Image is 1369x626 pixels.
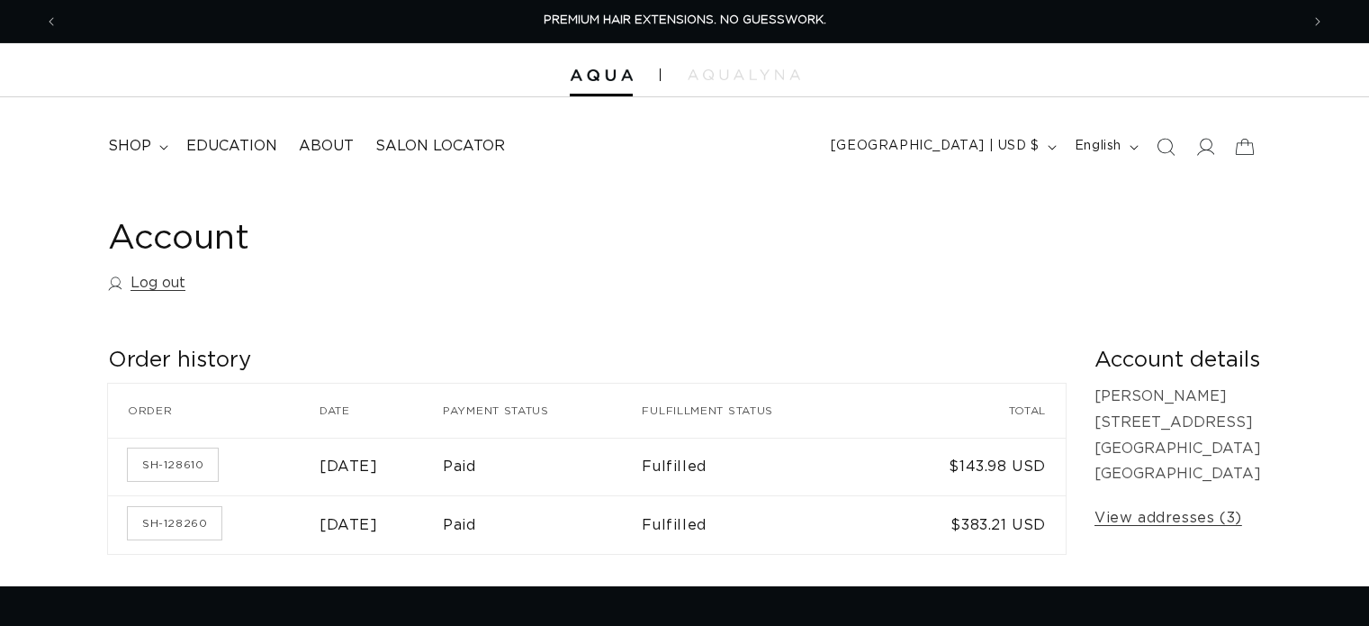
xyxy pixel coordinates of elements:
summary: shop [97,126,176,167]
a: Order number SH-128610 [128,449,218,481]
td: $143.98 USD [881,438,1066,496]
span: About [299,137,354,156]
th: Payment status [443,384,642,438]
th: Total [881,384,1066,438]
td: Paid [443,495,642,554]
td: Paid [443,438,642,496]
summary: Search [1146,127,1185,167]
td: Fulfilled [642,495,880,554]
span: Education [186,137,277,156]
a: Order number SH-128260 [128,507,221,540]
a: Log out [108,270,185,296]
h2: Account details [1094,347,1261,375]
a: View addresses (3) [1094,505,1242,531]
th: Order [108,384,320,438]
img: Aqua Hair Extensions [570,69,633,82]
time: [DATE] [320,518,378,532]
a: Education [176,126,288,167]
span: [GEOGRAPHIC_DATA] | USD $ [831,137,1040,156]
a: About [288,126,365,167]
h1: Account [108,217,1261,261]
span: English [1075,137,1121,156]
span: shop [108,137,151,156]
h2: Order history [108,347,1066,375]
button: Next announcement [1298,5,1337,39]
p: [PERSON_NAME] [STREET_ADDRESS] [GEOGRAPHIC_DATA] [GEOGRAPHIC_DATA] [1094,384,1261,487]
td: $383.21 USD [881,495,1066,554]
a: Salon Locator [365,126,516,167]
th: Fulfillment status [642,384,880,438]
time: [DATE] [320,459,378,474]
button: Previous announcement [32,5,71,39]
td: Fulfilled [642,438,880,496]
img: aqualyna.com [688,69,800,80]
span: Salon Locator [375,137,505,156]
span: PREMIUM HAIR EXTENSIONS. NO GUESSWORK. [544,14,826,26]
th: Date [320,384,443,438]
button: [GEOGRAPHIC_DATA] | USD $ [820,130,1064,164]
button: English [1064,130,1146,164]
